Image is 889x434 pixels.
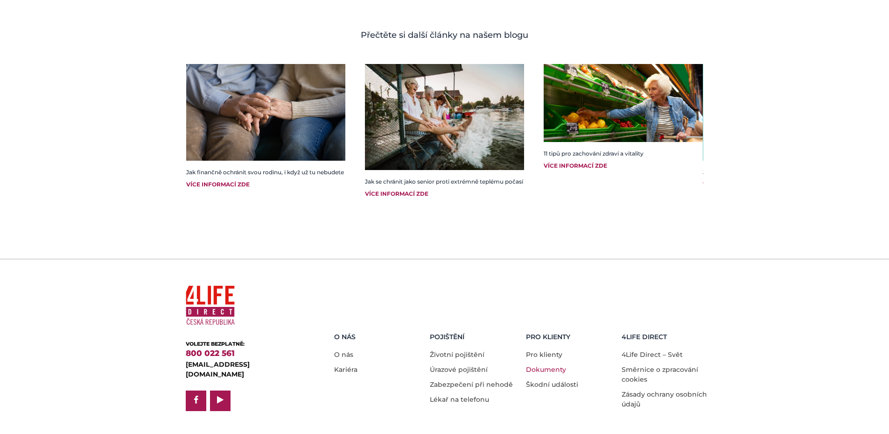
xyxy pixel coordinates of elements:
img: Senioři v léte vedle vody. [365,64,524,170]
h6: Jak předejít mozkové mrtvici? [703,168,862,177]
h6: 11 tipů pro zachování zdraví a vitality [544,149,703,158]
img: 4Life Direct Česká republika logo [186,282,235,329]
a: Lékař na telefonu [430,395,489,404]
a: 11 tipů pro zachování zdraví a vitalityVíce informací zde [544,64,703,178]
a: Životní pojištění [430,350,484,359]
a: 800 022 561 [186,349,235,358]
div: VOLEJTE BEZPLATNĚ: [186,340,305,348]
a: 4Life Direct – Svět [622,350,683,359]
img: lékař mozek [703,64,862,161]
h6: Jak se chránit jako senior proti extrémně teplému počasí [365,178,524,186]
a: Směrnice o zpracování cookies [622,365,698,384]
div: Více informací zde [544,162,703,170]
h5: Pro Klienty [526,333,615,341]
h5: Pojištění [430,333,519,341]
a: O nás [334,350,353,359]
a: Jak finančně ochránit svou rodinu, i když už tu nebudeteVíce informací zde [186,64,345,197]
a: [EMAIL_ADDRESS][DOMAIN_NAME] [186,360,250,378]
a: Úrazové pojištění [430,365,488,374]
h4: Přečtěte si další články na našem blogu [186,29,704,42]
a: Kariéra [334,365,357,374]
a: Zabezpečení při nehodě [430,380,513,389]
div: Více informací zde [186,180,345,189]
a: Zásady ochrany osobních údajů [622,390,707,408]
h6: Jak finančně ochránit svou rodinu, i když už tu nebudete [186,168,345,177]
a: Škodní události [526,380,578,389]
h5: 4LIFE DIRECT [622,333,711,341]
a: Senioři v léte vedle vody.Jak se chránit jako senior proti extrémně teplému počasíVíce informací zde [365,64,524,206]
a: lékař mozekJak předejít mozkové mrtvici?Více informací zde [703,64,862,197]
div: Více informací zde [703,180,862,189]
h5: O nás [334,333,423,341]
div: Více informací zde [365,190,524,198]
a: Dokumenty [526,365,566,374]
a: Pro klienty [526,350,562,359]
